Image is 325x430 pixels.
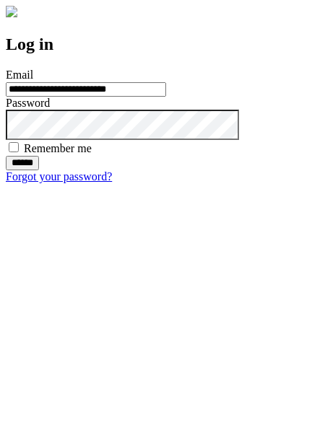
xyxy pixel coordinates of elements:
[24,142,92,154] label: Remember me
[6,35,319,54] h2: Log in
[6,170,112,183] a: Forgot your password?
[6,69,33,81] label: Email
[6,97,50,109] label: Password
[6,6,17,17] img: logo-4e3dc11c47720685a147b03b5a06dd966a58ff35d612b21f08c02c0306f2b779.png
